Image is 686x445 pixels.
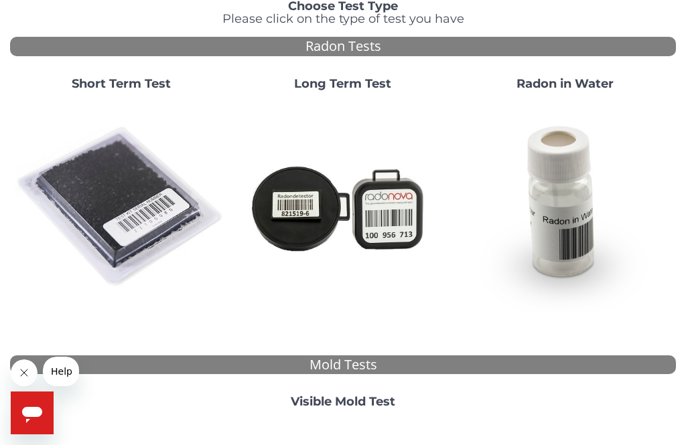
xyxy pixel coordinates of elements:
[43,357,79,386] iframe: Message from company
[11,391,54,434] iframe: Button to launch messaging window
[72,76,171,91] strong: Short Term Test
[517,76,614,91] strong: Radon in Water
[237,102,448,313] img: Radtrak2vsRadtrak3.jpg
[222,11,464,26] span: Please click on the type of test you have
[291,394,395,409] strong: Visible Mold Test
[460,102,671,313] img: RadoninWater.jpg
[10,37,676,56] div: Radon Tests
[10,355,676,375] div: Mold Tests
[15,102,226,313] img: ShortTerm.jpg
[294,76,391,91] strong: Long Term Test
[11,359,38,386] iframe: Close message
